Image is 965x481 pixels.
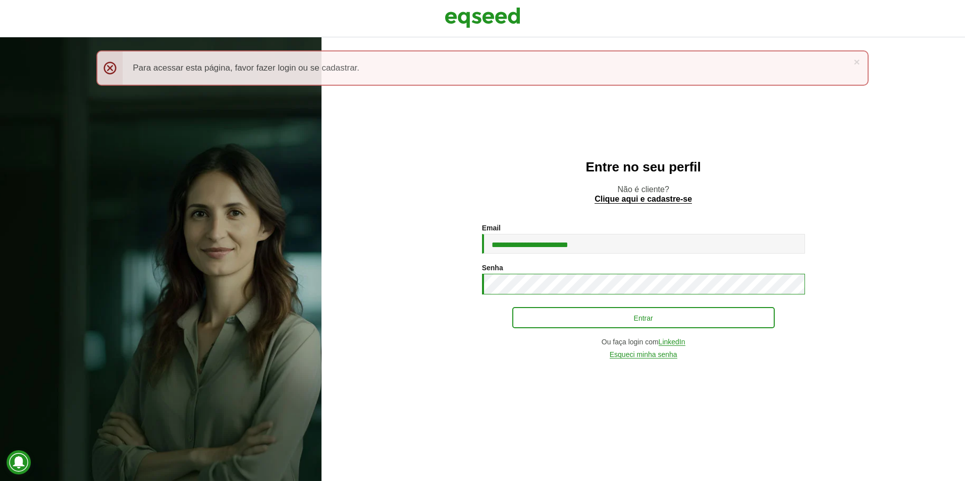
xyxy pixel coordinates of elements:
a: × [854,56,860,67]
div: Para acessar esta página, favor fazer login ou se cadastrar. [96,50,869,86]
button: Entrar [512,307,775,328]
img: EqSeed Logo [445,5,520,30]
a: Clique aqui e cadastre-se [595,195,692,204]
h2: Entre no seu perfil [342,160,945,174]
label: Email [482,224,501,231]
p: Não é cliente? [342,185,945,204]
a: Esqueci minha senha [610,351,677,358]
a: LinkedIn [659,338,685,346]
div: Ou faça login com [482,338,805,346]
label: Senha [482,264,503,271]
